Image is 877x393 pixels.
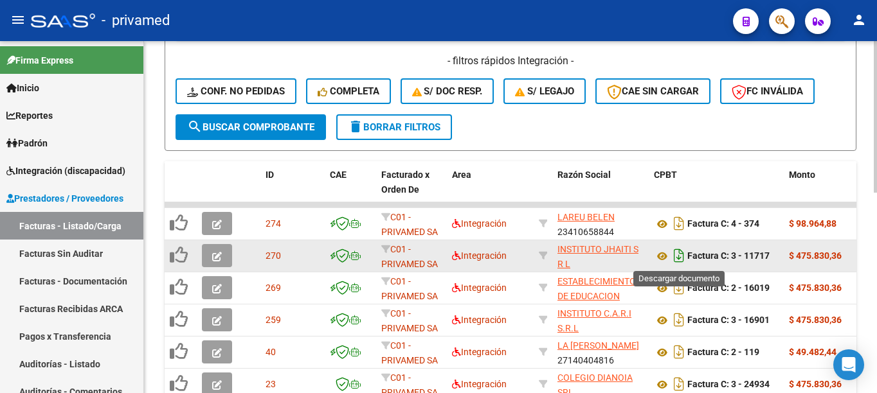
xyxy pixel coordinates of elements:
[687,283,770,293] strong: Factura C: 2 - 16019
[381,170,429,195] span: Facturado x Orden De
[595,78,710,104] button: CAE SIN CARGAR
[266,283,281,293] span: 269
[6,191,123,205] span: Prestadores / Proveedores
[266,250,281,261] span: 270
[381,212,438,237] span: C01 - PRIVAMED SA
[381,276,438,301] span: C01 - PRIVAMED SA
[687,347,759,358] strong: Factura C: 2 - 119
[687,315,770,326] strong: Factura C: 3 - 16901
[401,78,494,104] button: S/ Doc Resp.
[176,114,326,140] button: Buscar Comprobante
[789,218,836,229] strong: $ 98.964,88
[318,85,379,97] span: Completa
[557,338,644,365] div: 27140404816
[557,212,615,222] span: LAREU BELEN
[789,347,836,357] strong: $ 49.482,44
[671,213,687,234] i: Descargar documento
[6,81,39,95] span: Inicio
[452,218,507,229] span: Integración
[6,136,48,150] span: Padrón
[452,170,471,180] span: Area
[607,85,699,97] span: CAE SIN CARGAR
[6,164,125,178] span: Integración (discapacidad)
[376,161,447,218] datatable-header-cell: Facturado x Orden De
[176,54,845,68] h4: - filtros rápidos Integración -
[10,12,26,28] mat-icon: menu
[557,210,644,237] div: 23410658844
[789,250,842,261] strong: $ 475.830,36
[503,78,586,104] button: S/ legajo
[336,114,452,140] button: Borrar Filtros
[557,340,639,351] span: LA [PERSON_NAME]
[687,251,770,261] strong: Factura C: 3 - 11717
[687,380,770,390] strong: Factura C: 3 - 24934
[557,276,641,330] span: ESTABLECIMIENTO DE EDUCACION ESPECIAL SER FELIZ S. R. L.
[649,161,784,218] datatable-header-cell: CPBT
[671,310,687,330] i: Descargar documento
[515,85,574,97] span: S/ legajo
[452,250,507,261] span: Integración
[789,170,815,180] span: Monto
[381,244,438,269] span: C01 - PRIVAMED SA
[557,306,644,333] div: 30710659512
[720,78,815,104] button: FC Inválida
[789,283,842,293] strong: $ 475.830,36
[381,308,438,333] span: C01 - PRIVAMED SA
[412,85,483,97] span: S/ Doc Resp.
[671,277,687,298] i: Descargar documento
[348,119,363,134] mat-icon: delete
[266,170,274,180] span: ID
[452,315,507,325] span: Integración
[330,170,347,180] span: CAE
[306,78,391,104] button: Completa
[6,53,73,67] span: Firma Express
[452,379,507,389] span: Integración
[671,245,687,266] i: Descargar documento
[654,170,677,180] span: CPBT
[789,315,842,325] strong: $ 475.830,36
[187,121,314,133] span: Buscar Comprobante
[6,109,53,123] span: Reportes
[260,161,325,218] datatable-header-cell: ID
[552,161,649,218] datatable-header-cell: Razón Social
[687,219,759,229] strong: Factura C: 4 - 374
[447,161,534,218] datatable-header-cell: Area
[452,347,507,357] span: Integración
[732,85,803,97] span: FC Inválida
[557,242,644,269] div: 30661727051
[381,340,438,365] span: C01 - PRIVAMED SA
[102,6,170,35] span: - privamed
[557,274,644,301] div: 30657156406
[325,161,376,218] datatable-header-cell: CAE
[266,315,281,325] span: 259
[187,119,203,134] mat-icon: search
[557,244,638,269] span: INSTITUTO JHAITI S R L
[266,347,276,357] span: 40
[176,78,296,104] button: Conf. no pedidas
[851,12,867,28] mat-icon: person
[789,379,842,389] strong: $ 475.830,36
[833,349,864,380] div: Open Intercom Messenger
[452,283,507,293] span: Integración
[557,308,631,333] span: INSTITUTO C.A.R.I S.R.L
[266,379,276,389] span: 23
[187,85,285,97] span: Conf. no pedidas
[557,170,611,180] span: Razón Social
[266,218,281,229] span: 274
[784,161,861,218] datatable-header-cell: Monto
[348,121,440,133] span: Borrar Filtros
[671,342,687,362] i: Descargar documento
